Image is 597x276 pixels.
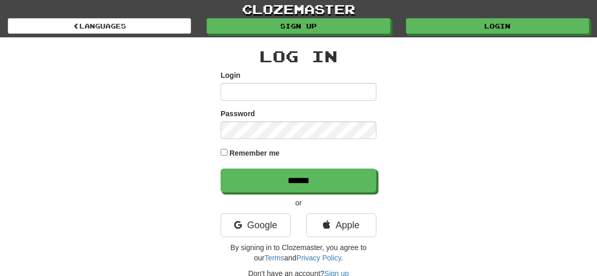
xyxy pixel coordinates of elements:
[221,242,376,263] p: By signing in to Clozemaster, you agree to our and .
[229,148,280,158] label: Remember me
[221,213,291,237] a: Google
[207,18,390,34] a: Sign up
[406,18,589,34] a: Login
[221,108,255,119] label: Password
[264,254,284,262] a: Terms
[221,70,240,80] label: Login
[296,254,341,262] a: Privacy Policy
[221,198,376,208] p: or
[8,18,191,34] a: Languages
[306,213,376,237] a: Apple
[221,48,376,65] h2: Log In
